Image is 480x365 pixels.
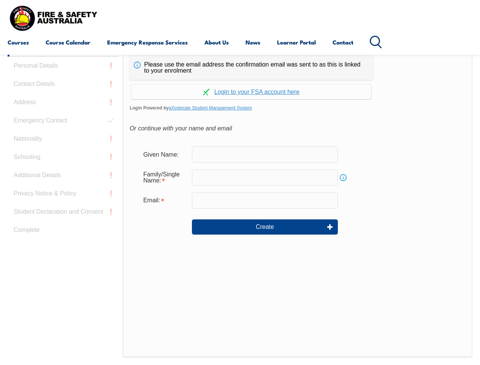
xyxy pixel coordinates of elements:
img: Log in withaxcelerate [203,89,210,95]
div: Please use the email address the confirmation email was sent to as this is linked to your enrolment [130,56,373,80]
div: Given Name: [137,147,192,162]
div: Or continue with your name and email [130,123,466,134]
a: Emergency Response Services [107,33,188,51]
div: Email is required. [137,193,192,208]
a: aXcelerate Student Management System [169,105,252,111]
a: Learner Portal [277,33,316,51]
a: Info [338,172,349,183]
a: Contact [333,33,353,51]
div: Family/Single Name is required. [137,167,192,188]
a: Course Calendar [46,33,90,51]
button: Create [192,219,338,235]
span: Login Powered by [130,102,466,114]
a: Courses [8,33,29,51]
a: About Us [204,33,229,51]
a: News [246,33,260,51]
